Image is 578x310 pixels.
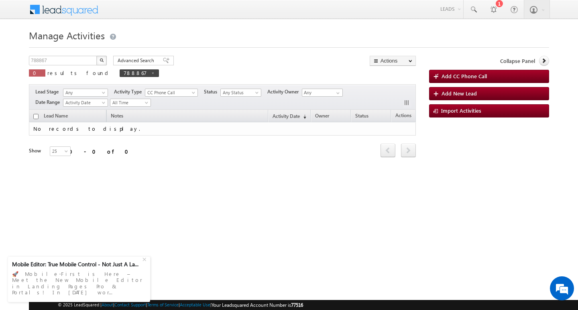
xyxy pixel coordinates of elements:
[110,99,151,107] a: All Time
[180,302,210,307] a: Acceptable Use
[50,146,71,156] a: 25
[114,88,145,95] span: Activity Type
[391,111,415,122] span: Actions
[204,88,220,95] span: Status
[212,302,303,308] span: Your Leadsquared Account Number is
[147,302,179,307] a: Terms of Service
[118,57,157,64] span: Advanced Search
[221,89,259,96] span: Any Status
[47,69,111,76] span: results found
[35,99,63,106] span: Date Range
[291,302,303,308] span: 77516
[442,90,477,97] span: Add New Lead
[140,254,150,263] div: +
[58,301,303,309] span: © 2025 LeadSquared | | | | |
[401,144,416,157] span: next
[35,88,62,95] span: Lead Stage
[300,113,306,120] span: (sorted descending)
[100,58,104,62] img: Search
[29,29,105,42] span: Manage Activities
[370,56,416,66] button: Actions
[50,148,71,155] span: 25
[401,144,416,157] a: next
[145,89,194,96] span: CC Phone Call
[124,69,147,76] span: 788867
[29,122,416,136] td: No records to display.
[33,69,41,76] span: 0
[12,261,141,268] div: Mobile Editor: True Mobile Control - Not Just A La...
[381,144,395,157] span: prev
[12,268,146,298] div: 🚀 Mobile-First is Here – Meet the New Mobile Editor in Landing Pages Pro & Portals! In [DATE] wor...
[441,107,481,114] span: Import Activities
[29,147,43,154] div: Show
[332,89,342,97] a: Show All Items
[102,302,113,307] a: About
[33,114,39,119] input: Check all records
[500,57,535,65] span: Collapse Panel
[40,111,72,122] span: Lead Name
[107,111,127,122] span: Notes
[269,111,310,122] a: Activity Date(sorted descending)
[442,73,487,79] span: Add CC Phone Call
[63,99,108,107] a: Activity Date
[114,302,146,307] a: Contact Support
[63,89,105,96] span: Any
[302,89,343,97] input: Type to Search
[381,144,395,157] a: prev
[69,147,133,156] div: 0 - 0 of 0
[315,113,329,119] span: Owner
[63,89,108,97] a: Any
[145,89,198,97] a: CC Phone Call
[267,88,302,95] span: Activity Owner
[355,113,368,119] span: Status
[220,89,261,97] a: Any Status
[63,99,105,106] span: Activity Date
[110,99,149,106] span: All Time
